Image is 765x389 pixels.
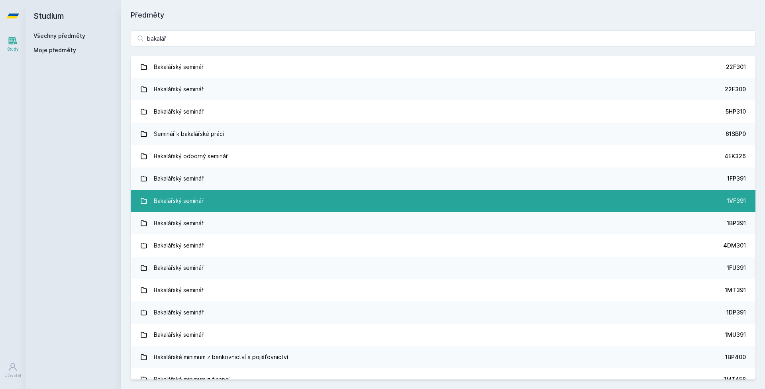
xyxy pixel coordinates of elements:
div: Bakalářský seminář [154,104,204,120]
div: Uživatel [4,373,21,379]
div: Bakalářský seminář [154,81,204,97]
div: 1VF391 [727,197,746,205]
div: Bakalářský seminář [154,215,204,231]
a: Bakalářské minimum z bankovnictví a pojišťovnictví 1BP400 [131,346,755,368]
div: Bakalářské minimum z bankovnictví a pojišťovnictví [154,349,288,365]
a: Bakalářský seminář 5HP310 [131,100,755,123]
div: 5HP310 [726,108,746,116]
div: Bakalářské minimum z financí [154,371,229,387]
div: 1MT458 [724,375,746,383]
div: 4DM301 [723,242,746,250]
div: Bakalářský seminář [154,193,204,209]
div: Bakalářský seminář [154,171,204,187]
a: Všechny předměty [33,32,85,39]
div: 1FP391 [727,175,746,183]
div: Bakalářský seminář [154,282,204,298]
div: 1DP391 [726,308,746,316]
a: Bakalářský odborný seminář 4EK326 [131,145,755,167]
div: Bakalářský seminář [154,238,204,253]
div: 61SBP0 [726,130,746,138]
div: Seminář k bakalářské práci [154,126,224,142]
div: Bakalářský seminář [154,59,204,75]
a: Uživatel [2,358,24,383]
a: Bakalářský seminář 4DM301 [131,234,755,257]
div: Bakalářský seminář [154,260,204,276]
a: Bakalářský seminář 1MU391 [131,324,755,346]
div: 22F300 [725,85,746,93]
div: Bakalářský seminář [154,305,204,320]
a: Bakalářský seminář 22F300 [131,78,755,100]
div: Bakalářský seminář [154,327,204,343]
div: Bakalářský odborný seminář [154,148,228,164]
a: Bakalářský seminář 22F301 [131,56,755,78]
h1: Předměty [131,10,755,21]
a: Seminář k bakalářské práci 61SBP0 [131,123,755,145]
div: 1FU391 [727,264,746,272]
a: Bakalářský seminář 1VF391 [131,190,755,212]
a: Bakalářský seminář 1MT391 [131,279,755,301]
a: Bakalářský seminář 1DP391 [131,301,755,324]
div: 1BP391 [727,219,746,227]
div: Study [7,46,19,52]
div: 1MT391 [725,286,746,294]
div: 1MU391 [725,331,746,339]
span: Moje předměty [33,46,76,54]
div: 4EK326 [724,152,746,160]
a: Bakalářský seminář 1BP391 [131,212,755,234]
div: 1BP400 [725,353,746,361]
a: Bakalářský seminář 1FU391 [131,257,755,279]
div: 22F301 [726,63,746,71]
input: Název nebo ident předmětu… [131,30,755,46]
a: Study [2,32,24,56]
a: Bakalářský seminář 1FP391 [131,167,755,190]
